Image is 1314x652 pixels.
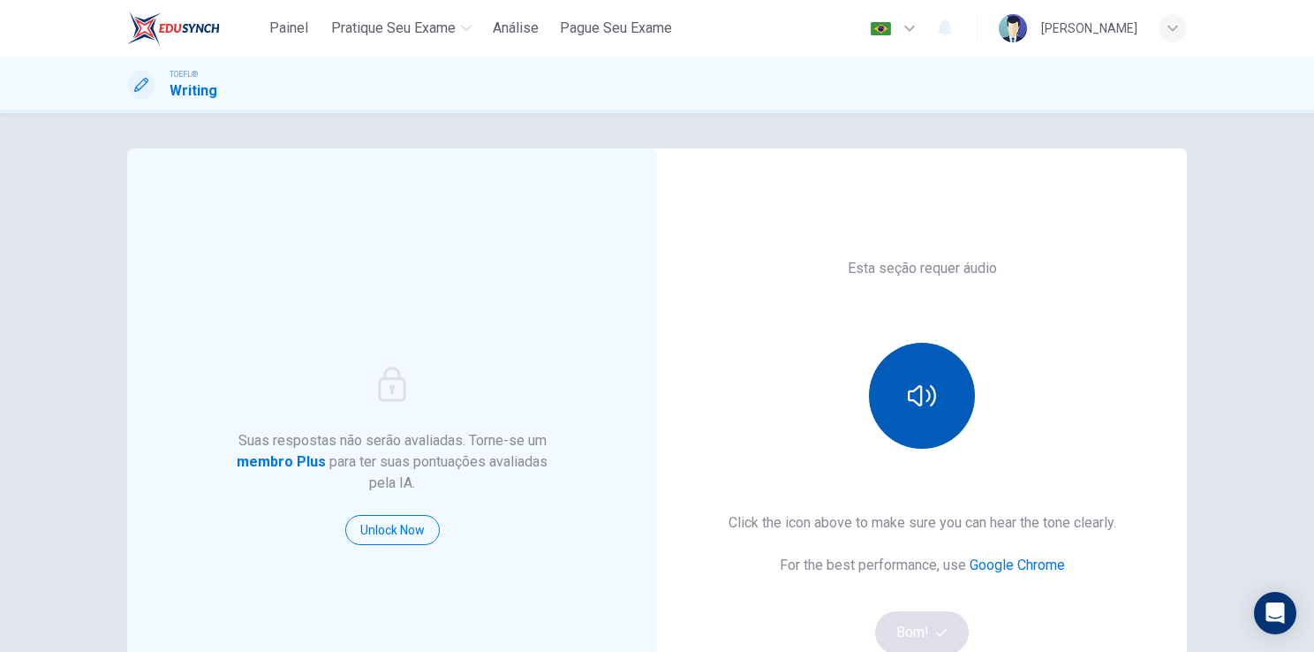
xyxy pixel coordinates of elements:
[560,18,672,39] span: Pague Seu Exame
[233,430,552,494] h6: Suas respostas não serão avaliadas. Torne-se um para ter suas pontuações avaliadas pela IA.
[1254,592,1296,634] div: Open Intercom Messenger
[870,22,892,35] img: pt
[999,14,1027,42] img: Profile picture
[324,12,479,44] button: Pratique seu exame
[553,12,679,44] button: Pague Seu Exame
[127,11,220,46] img: EduSynch logo
[729,512,1116,534] h6: Click the icon above to make sure you can hear the tone clearly.
[170,68,198,80] span: TOEFL®
[486,12,546,44] button: Análise
[331,18,456,39] span: Pratique seu exame
[780,555,1065,576] h6: For the best performance, use
[269,18,308,39] span: Painel
[261,12,317,44] button: Painel
[493,18,539,39] span: Análise
[345,515,440,545] button: Unlock Now
[970,557,1065,573] a: Google Chrome
[1041,18,1137,39] div: [PERSON_NAME]
[170,80,217,102] h1: Writing
[237,453,326,470] strong: membro Plus
[127,11,261,46] a: EduSynch logo
[848,258,997,279] h6: Esta seção requer áudio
